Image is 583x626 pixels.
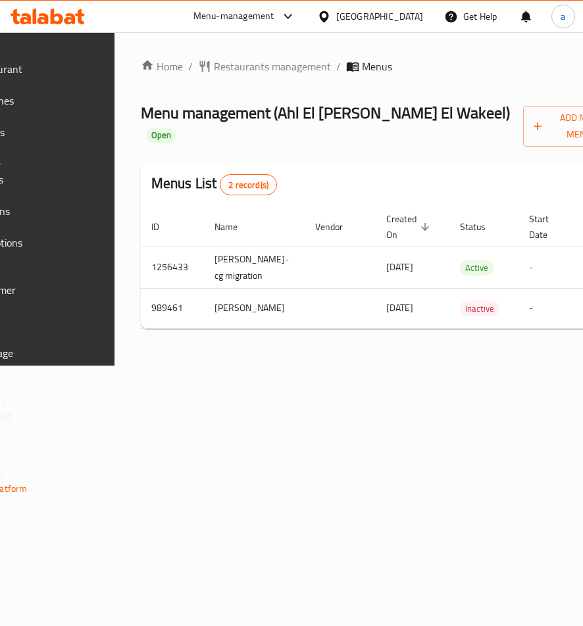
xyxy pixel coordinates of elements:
h2: Menus List [151,174,277,195]
td: 1256433 [141,247,204,288]
span: Menu management ( Ahl El [PERSON_NAME] El Wakeel ) [141,98,510,128]
span: Open [146,130,176,141]
td: - [519,288,582,328]
div: Total records count [220,174,277,195]
td: 989461 [141,288,204,328]
div: Open [146,128,176,143]
td: - [519,247,582,288]
span: [DATE] [386,258,413,276]
span: Menus [362,59,392,74]
span: 2 record(s) [220,179,276,191]
span: Name [215,219,255,235]
span: Active [460,260,494,276]
span: Created On [386,211,434,243]
span: a [561,9,565,24]
span: [DATE] [386,299,413,316]
span: Start Date [529,211,566,243]
span: Inactive [460,301,499,316]
span: ID [151,219,176,235]
span: Vendor [315,219,360,235]
a: Home [141,59,183,74]
li: / [336,59,341,74]
span: Restaurants management [214,59,331,74]
span: Status [460,219,503,235]
td: [PERSON_NAME] [204,288,305,328]
div: Menu-management [193,9,274,24]
li: / [188,59,193,74]
div: [GEOGRAPHIC_DATA] [336,9,423,24]
td: [PERSON_NAME]-cg migration [204,247,305,288]
a: Restaurants management [198,59,331,74]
